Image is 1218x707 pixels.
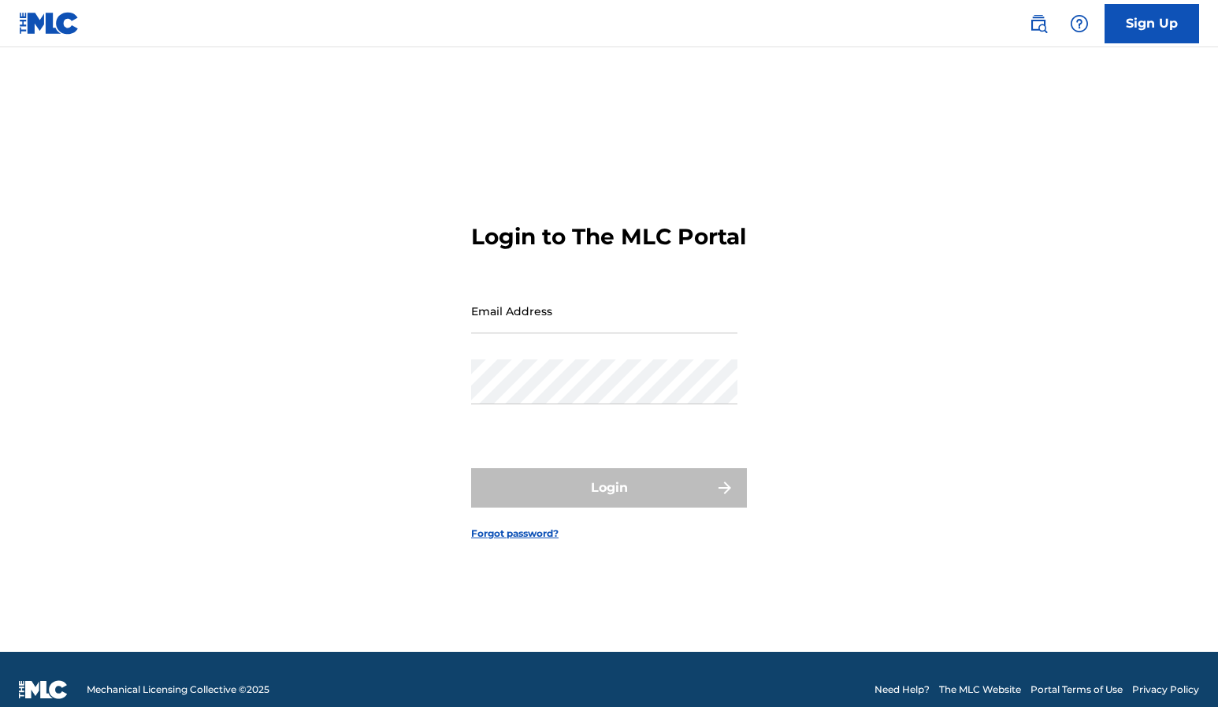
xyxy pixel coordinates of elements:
[1070,14,1089,33] img: help
[1132,683,1199,697] a: Privacy Policy
[87,683,269,697] span: Mechanical Licensing Collective © 2025
[1030,683,1123,697] a: Portal Terms of Use
[1029,14,1048,33] img: search
[1064,8,1095,39] div: Help
[471,527,559,541] a: Forgot password?
[19,12,80,35] img: MLC Logo
[1023,8,1054,39] a: Public Search
[939,683,1021,697] a: The MLC Website
[1105,4,1199,43] a: Sign Up
[875,683,930,697] a: Need Help?
[471,223,746,251] h3: Login to The MLC Portal
[19,680,68,699] img: logo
